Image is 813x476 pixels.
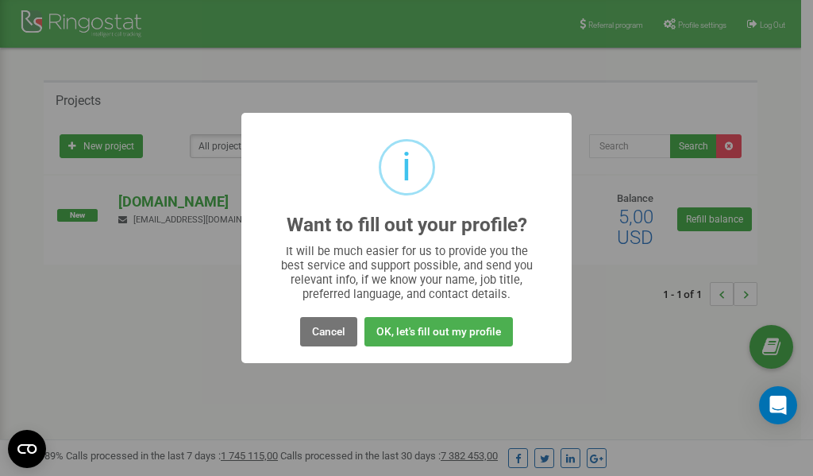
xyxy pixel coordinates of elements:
h2: Want to fill out your profile? [287,215,527,236]
button: Cancel [300,317,357,346]
button: Open CMP widget [8,430,46,468]
div: i [402,141,411,193]
div: It will be much easier for us to provide you the best service and support possible, and send you ... [273,244,541,301]
button: OK, let's fill out my profile [364,317,513,346]
div: Open Intercom Messenger [759,386,797,424]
